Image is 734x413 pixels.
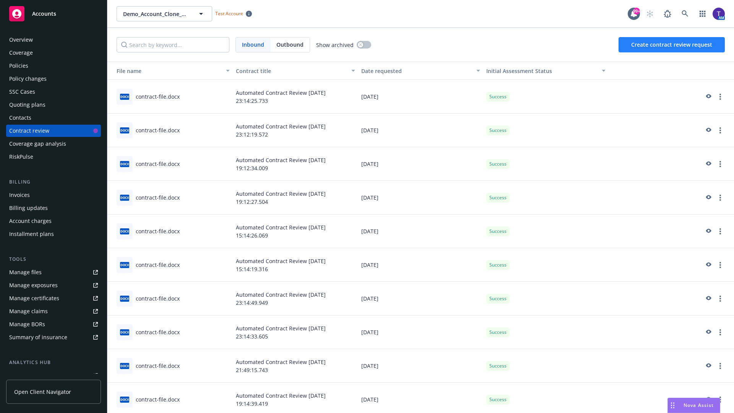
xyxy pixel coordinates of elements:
[9,34,33,46] div: Overview
[242,41,264,49] span: Inbound
[6,369,101,382] a: Loss summary generator
[136,193,180,202] div: contract-file.docx
[6,86,101,98] a: SSC Cases
[619,37,725,52] button: Create contract review request
[233,80,358,114] div: Automated Contract Review [DATE] 23:14:25.733
[6,305,101,317] a: Manage claims
[9,47,33,59] div: Coverage
[6,266,101,278] a: Manage files
[9,305,48,317] div: Manage claims
[489,363,507,369] span: Success
[6,125,101,137] a: Contract review
[6,73,101,85] a: Policy changes
[9,73,47,85] div: Policy changes
[9,331,67,343] div: Summary of insurance
[233,62,358,80] button: Contract title
[677,6,693,21] a: Search
[6,34,101,46] a: Overview
[489,295,507,302] span: Success
[703,193,713,202] a: preview
[6,47,101,59] a: Coverage
[233,349,358,383] div: Automated Contract Review [DATE] 21:49:15.743
[361,67,472,75] div: Date requested
[9,112,31,124] div: Contacts
[6,178,101,186] div: Billing
[9,266,42,278] div: Manage files
[120,161,129,167] span: docx
[6,255,101,263] div: Tools
[489,228,507,235] span: Success
[489,262,507,268] span: Success
[716,159,725,169] a: more
[9,60,28,72] div: Policies
[276,41,304,49] span: Outbound
[215,10,243,17] span: Test Account
[703,294,713,303] a: preview
[6,151,101,163] a: RiskPulse
[32,11,56,17] span: Accounts
[716,328,725,337] a: more
[6,138,101,150] a: Coverage gap analysis
[6,292,101,304] a: Manage certificates
[120,94,129,99] span: docx
[695,6,710,21] a: Switch app
[136,93,180,101] div: contract-file.docx
[716,193,725,202] a: more
[6,215,101,227] a: Account charges
[233,147,358,181] div: Automated Contract Review [DATE] 19:12:34.009
[489,161,507,167] span: Success
[489,194,507,201] span: Success
[631,41,712,48] span: Create contract review request
[120,329,129,335] span: docx
[703,159,713,169] a: preview
[358,147,484,181] div: [DATE]
[668,398,677,413] div: Drag to move
[9,215,52,227] div: Account charges
[9,151,33,163] div: RiskPulse
[358,315,484,349] div: [DATE]
[136,294,180,302] div: contract-file.docx
[6,202,101,214] a: Billing updates
[9,138,66,150] div: Coverage gap analysis
[489,93,507,100] span: Success
[358,80,484,114] div: [DATE]
[233,114,358,147] div: Automated Contract Review [DATE] 23:12:19.572
[486,67,597,75] div: Toggle SortBy
[136,261,180,269] div: contract-file.docx
[120,397,129,402] span: docx
[9,202,48,214] div: Billing updates
[486,67,552,75] span: Initial Assessment Status
[236,37,270,52] span: Inbound
[358,248,484,282] div: [DATE]
[233,282,358,315] div: Automated Contract Review [DATE] 23:14:49.949
[660,6,675,21] a: Report a Bug
[703,92,713,101] a: preview
[212,10,255,18] span: Test Account
[123,10,189,18] span: Demo_Account_Clone_QA_CR_Tests_Prospect
[6,279,101,291] a: Manage exposures
[233,181,358,215] div: Automated Contract Review [DATE] 19:12:27.504
[136,395,180,403] div: contract-file.docx
[358,62,484,80] button: Date requested
[9,86,35,98] div: SSC Cases
[233,248,358,282] div: Automated Contract Review [DATE] 15:14:19.316
[358,114,484,147] div: [DATE]
[120,296,129,301] span: docx
[716,126,725,135] a: more
[716,361,725,371] a: more
[9,292,59,304] div: Manage certificates
[489,329,507,336] span: Success
[633,8,640,15] div: 99+
[716,294,725,303] a: more
[136,328,180,336] div: contract-file.docx
[117,37,229,52] input: Search by keyword...
[6,60,101,72] a: Policies
[703,395,713,404] a: preview
[489,396,507,403] span: Success
[9,279,58,291] div: Manage exposures
[14,388,71,396] span: Open Client Navigator
[136,362,180,370] div: contract-file.docx
[358,181,484,215] div: [DATE]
